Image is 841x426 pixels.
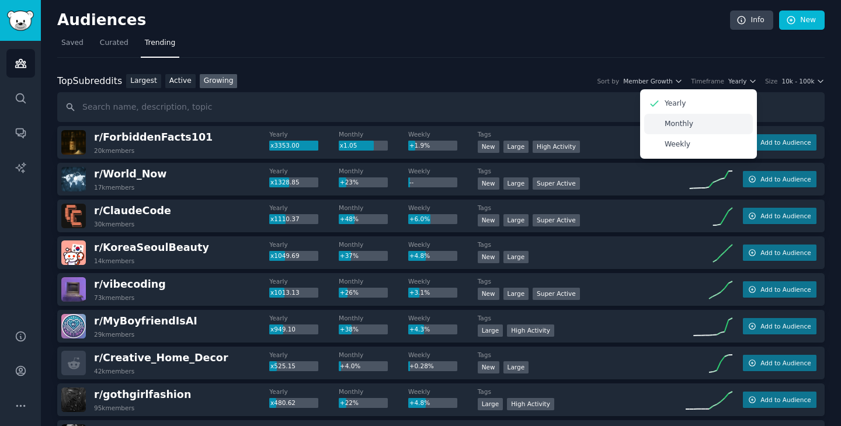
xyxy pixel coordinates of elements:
div: High Activity [507,324,554,337]
span: r/ ClaudeCode [94,205,171,217]
button: Member Growth [623,77,683,85]
span: Curated [100,38,128,48]
dt: Weekly [408,351,478,359]
img: GummySearch logo [7,11,34,31]
dt: Yearly [269,351,339,359]
span: Add to Audience [760,212,811,220]
button: Add to Audience [743,245,816,261]
div: High Activity [533,141,580,153]
dt: Monthly [339,204,408,212]
div: Large [478,398,503,410]
div: 42k members [94,367,134,375]
span: Add to Audience [760,249,811,257]
dt: Tags [478,314,686,322]
div: 30k members [94,220,134,228]
a: Largest [126,74,161,89]
span: Add to Audience [760,359,811,367]
span: x1328.85 [270,179,300,186]
span: r/ MyBoyfriendIsAI [94,315,197,327]
span: x1013.13 [270,289,300,296]
a: Active [165,74,196,89]
dt: Yearly [269,387,339,396]
dt: Weekly [408,314,478,322]
dt: Yearly [269,314,339,322]
img: gothgirlfashion [61,387,86,412]
img: KoreaSeoulBeauty [61,240,86,265]
div: Size [765,77,778,85]
dt: Monthly [339,351,408,359]
span: +4.8% [409,252,430,259]
img: ClaudeCode [61,204,86,228]
dt: Monthly [339,314,408,322]
div: Top Subreddits [57,74,122,89]
dt: Tags [478,351,686,359]
h2: Audiences [57,11,730,30]
div: Sort by [597,77,619,85]
span: r/ KoreaSeoulBeauty [94,242,209,253]
span: +23% [340,179,359,186]
span: Add to Audience [760,396,811,404]
img: World_Now [61,167,86,191]
img: MyBoyfriendIsAI [61,314,86,338]
span: +22% [340,399,359,406]
div: 29k members [94,330,134,338]
dt: Weekly [408,387,478,396]
dt: Monthly [339,167,408,175]
a: Curated [96,34,133,58]
dt: Weekly [408,240,478,249]
div: Large [503,251,529,263]
button: Add to Audience [743,318,816,334]
span: r/ vibecoding [94,278,166,290]
div: Large [503,361,529,373]
span: -- [409,179,414,186]
dt: Weekly [408,130,478,138]
span: +4.3% [409,326,430,333]
dt: Yearly [269,277,339,285]
a: Info [730,11,773,30]
dt: Yearly [269,204,339,212]
a: Growing [200,74,238,89]
dt: Yearly [269,167,339,175]
span: Saved [61,38,84,48]
div: Timeframe [691,77,724,85]
p: Weekly [665,139,690,150]
div: High Activity [507,398,554,410]
dt: Tags [478,204,686,212]
img: vibecoding [61,277,86,302]
span: r/ gothgirlfashion [94,389,191,400]
span: +6.0% [409,215,430,222]
div: Large [478,324,503,337]
span: Yearly [728,77,746,85]
div: Super Active [533,214,580,226]
div: New [478,251,499,263]
input: Search name, description, topic [57,92,825,122]
img: ForbiddenFacts101 [61,130,86,155]
span: 10k - 100k [781,77,814,85]
span: x1049.69 [270,252,300,259]
button: Add to Audience [743,134,816,151]
span: r/ ForbiddenFacts101 [94,131,213,143]
span: +4.8% [409,399,430,406]
button: Yearly [728,77,757,85]
div: Super Active [533,288,580,300]
span: r/ Creative_Home_Decor [94,352,228,364]
span: Member Growth [623,77,673,85]
span: x525.15 [270,362,296,369]
button: 10k - 100k [781,77,825,85]
dt: Weekly [408,277,478,285]
div: Large [503,141,529,153]
div: Super Active [533,177,580,190]
span: +1.9% [409,142,430,149]
div: New [478,361,499,373]
p: Monthly [665,119,693,130]
dt: Tags [478,277,686,285]
span: x480.62 [270,399,296,406]
span: Add to Audience [760,285,811,294]
span: x3353.00 [270,142,300,149]
div: 20k members [94,146,134,155]
span: x1110.37 [270,215,300,222]
span: +37% [340,252,359,259]
dt: Monthly [339,387,408,396]
button: Add to Audience [743,392,816,408]
div: 14k members [94,257,134,265]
